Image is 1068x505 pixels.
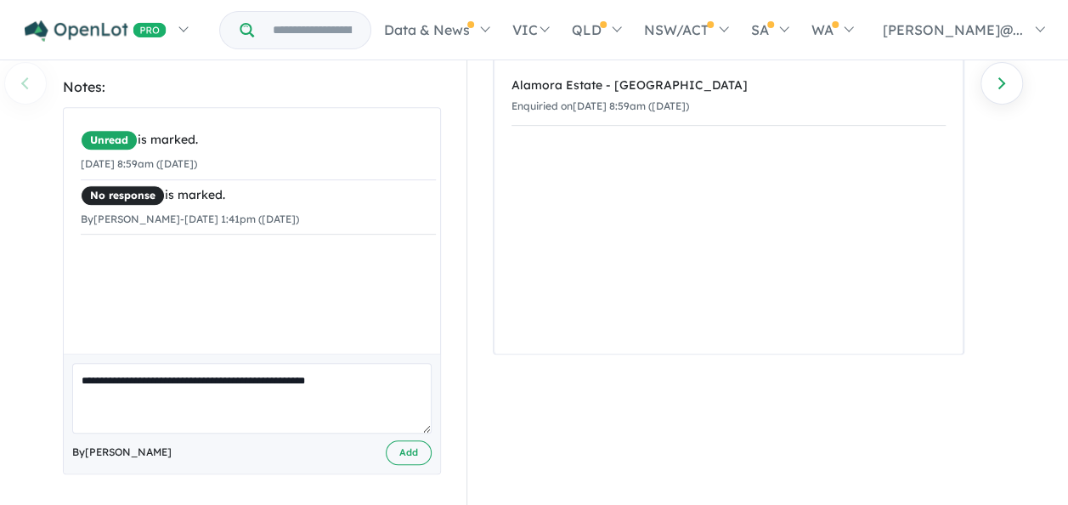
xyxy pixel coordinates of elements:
[81,130,436,150] div: is marked.
[81,185,165,206] span: No response
[25,20,167,42] img: Openlot PRO Logo White
[883,21,1023,38] span: [PERSON_NAME]@...
[511,99,689,112] small: Enquiried on [DATE] 8:59am ([DATE])
[63,76,441,99] div: Notes:
[72,444,172,461] span: By [PERSON_NAME]
[511,76,946,96] div: Alamora Estate - [GEOGRAPHIC_DATA]
[257,12,367,48] input: Try estate name, suburb, builder or developer
[511,67,946,126] a: Alamora Estate - [GEOGRAPHIC_DATA]Enquiried on[DATE] 8:59am ([DATE])
[386,440,432,465] button: Add
[81,185,436,206] div: is marked.
[81,130,138,150] span: Unread
[81,213,299,225] small: By [PERSON_NAME] - [DATE] 1:41pm ([DATE])
[81,157,197,170] small: [DATE] 8:59am ([DATE])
